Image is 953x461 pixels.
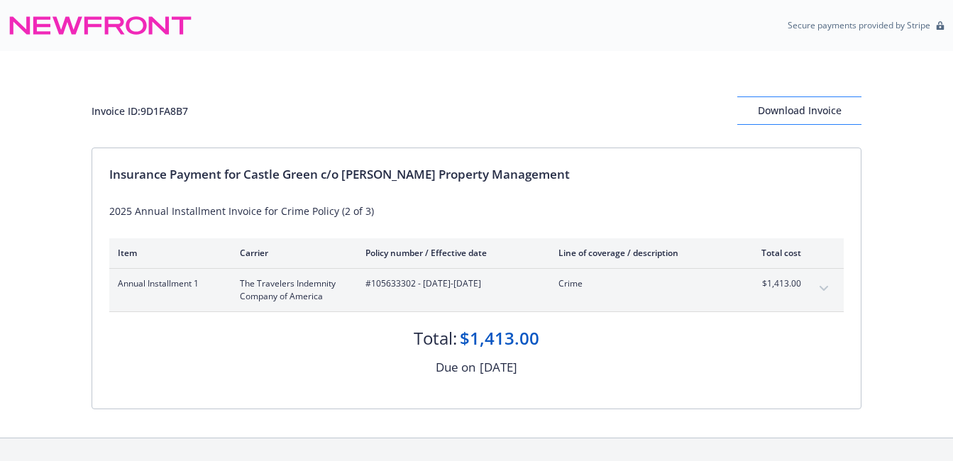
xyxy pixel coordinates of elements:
[240,277,343,303] span: The Travelers Indemnity Company of America
[109,165,844,184] div: Insurance Payment for Castle Green c/o [PERSON_NAME] Property Management
[414,326,457,350] div: Total:
[118,247,217,259] div: Item
[118,277,217,290] span: Annual Installment 1
[109,204,844,218] div: 2025 Annual Installment Invoice for Crime Policy (2 of 3)
[436,358,475,377] div: Due on
[365,247,536,259] div: Policy number / Effective date
[558,247,725,259] div: Line of coverage / description
[748,277,801,290] span: $1,413.00
[92,104,188,118] div: Invoice ID: 9D1FA8B7
[737,96,861,125] button: Download Invoice
[788,19,930,31] p: Secure payments provided by Stripe
[737,97,861,124] div: Download Invoice
[480,358,517,377] div: [DATE]
[812,277,835,300] button: expand content
[748,247,801,259] div: Total cost
[460,326,539,350] div: $1,413.00
[240,247,343,259] div: Carrier
[558,277,725,290] span: Crime
[365,277,536,290] span: #105633302 - [DATE]-[DATE]
[109,269,844,311] div: Annual Installment 1The Travelers Indemnity Company of America#105633302 - [DATE]-[DATE]Crime$1,4...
